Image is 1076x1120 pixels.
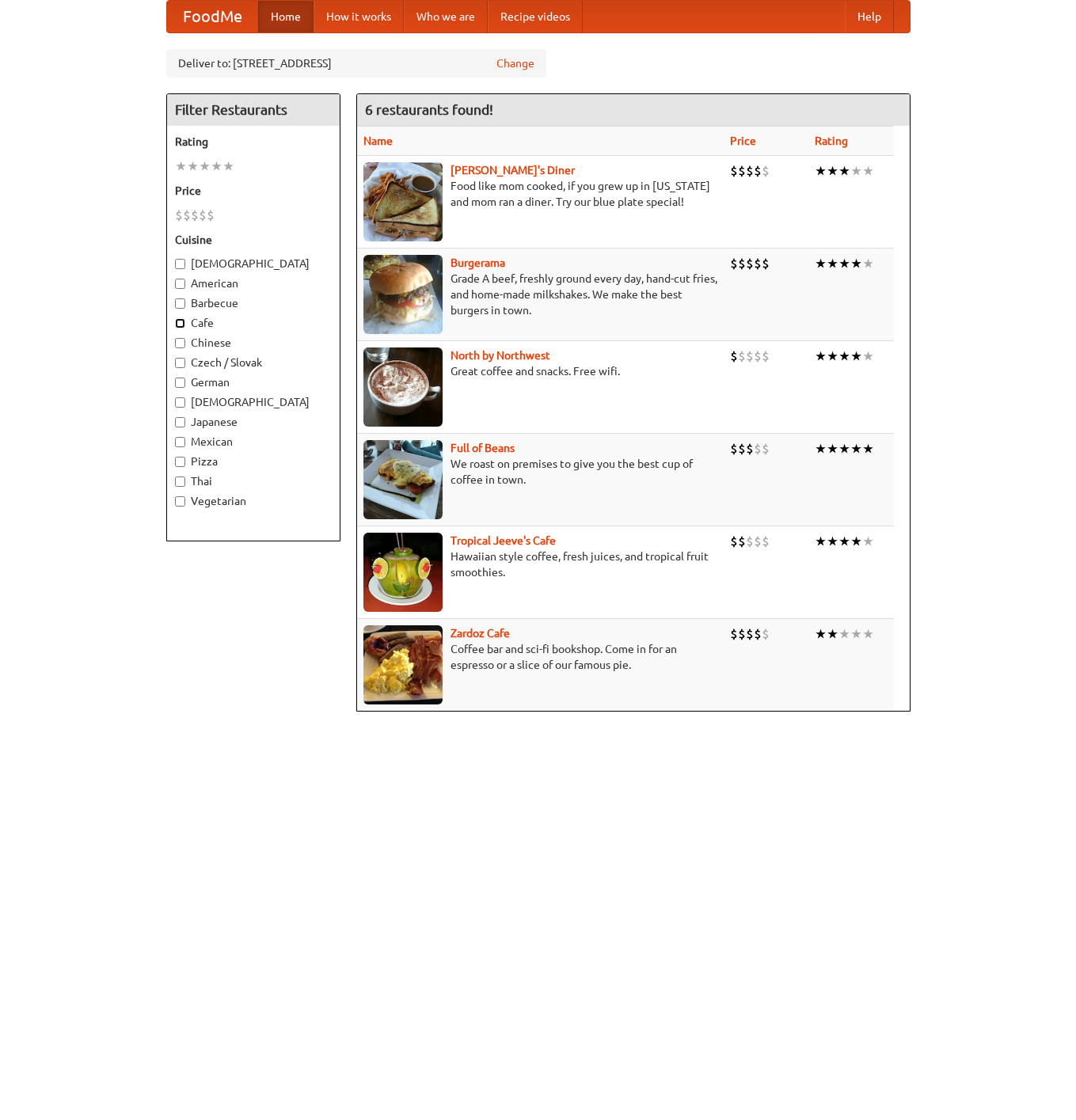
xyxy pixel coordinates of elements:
[166,49,546,78] div: Deliver to: [STREET_ADDRESS]
[827,440,838,457] li: ★
[838,255,850,272] li: ★
[827,533,838,550] li: ★
[175,437,185,447] input: Mexican
[175,454,332,469] label: Pizza
[175,374,332,390] label: German
[451,164,575,177] a: [PERSON_NAME]'s Diner
[222,158,234,175] li: ★
[175,358,185,368] input: Czech / Slovak
[175,394,332,410] label: [DEMOGRAPHIC_DATA]
[175,275,332,291] label: American
[730,625,738,643] li: $
[738,625,746,643] li: $
[191,207,199,224] li: $
[815,440,827,457] li: ★
[762,162,770,180] li: $
[738,255,746,272] li: $
[815,135,848,147] a: Rating
[199,158,211,175] li: ★
[451,534,556,547] a: Tropical Jeeve's Cafe
[363,178,717,210] p: Food like mom cooked, if you grew up in [US_STATE] and mom ran a diner. Try our blue plate special!
[746,162,754,180] li: $
[175,496,185,507] input: Vegetarian
[746,625,754,643] li: $
[175,434,332,450] label: Mexican
[815,162,827,180] li: ★
[363,135,393,147] a: Name
[451,627,510,640] b: Zardoz Cafe
[363,533,443,612] img: jeeves.jpg
[738,440,746,457] li: $
[363,271,717,318] p: Grade A beef, freshly ground every day, hand-cut fries, and home-made milkshakes. We make the bes...
[862,440,874,457] li: ★
[762,625,770,643] li: $
[746,440,754,457] li: $
[754,440,762,457] li: $
[862,347,874,365] li: ★
[738,162,746,180] li: $
[754,533,762,550] li: $
[199,207,207,224] li: $
[862,533,874,550] li: ★
[738,533,746,550] li: $
[730,533,738,550] li: $
[838,625,850,643] li: ★
[730,162,738,180] li: $
[754,162,762,180] li: $
[175,397,185,408] input: [DEMOGRAPHIC_DATA]
[850,255,862,272] li: ★
[175,457,185,467] input: Pizza
[175,378,185,388] input: German
[451,256,505,269] a: Burgerama
[730,440,738,457] li: $
[187,158,199,175] li: ★
[815,347,827,365] li: ★
[838,533,850,550] li: ★
[167,94,340,126] h4: Filter Restaurants
[827,625,838,643] li: ★
[183,207,191,224] li: $
[363,625,443,704] img: zardoz.jpg
[363,347,443,427] img: north.jpg
[207,207,215,224] li: $
[175,134,332,150] h5: Rating
[862,625,874,643] li: ★
[451,349,550,362] a: North by Northwest
[363,549,717,580] p: Hawaiian style coffee, fresh juices, and tropical fruit smoothies.
[175,279,185,289] input: American
[175,259,185,269] input: [DEMOGRAPHIC_DATA]
[451,442,515,454] a: Full of Beans
[850,162,862,180] li: ★
[815,255,827,272] li: ★
[175,183,332,199] h5: Price
[746,533,754,550] li: $
[175,473,332,489] label: Thai
[365,102,493,117] ng-pluralize: 6 restaurants found!
[175,256,332,271] label: [DEMOGRAPHIC_DATA]
[762,533,770,550] li: $
[738,347,746,365] li: $
[175,476,185,487] input: Thai
[363,641,717,673] p: Coffee bar and sci-fi bookshop. Come in for an espresso or a slice of our famous pie.
[167,1,258,32] a: FoodMe
[175,232,332,248] h5: Cuisine
[175,158,187,175] li: ★
[496,55,534,71] a: Change
[363,456,717,488] p: We roast on premises to give you the best cup of coffee in town.
[258,1,314,32] a: Home
[850,440,862,457] li: ★
[746,347,754,365] li: $
[363,255,443,334] img: burgerama.jpg
[754,625,762,643] li: $
[730,135,756,147] a: Price
[314,1,404,32] a: How it works
[211,158,222,175] li: ★
[175,493,332,509] label: Vegetarian
[730,255,738,272] li: $
[762,347,770,365] li: $
[175,338,185,348] input: Chinese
